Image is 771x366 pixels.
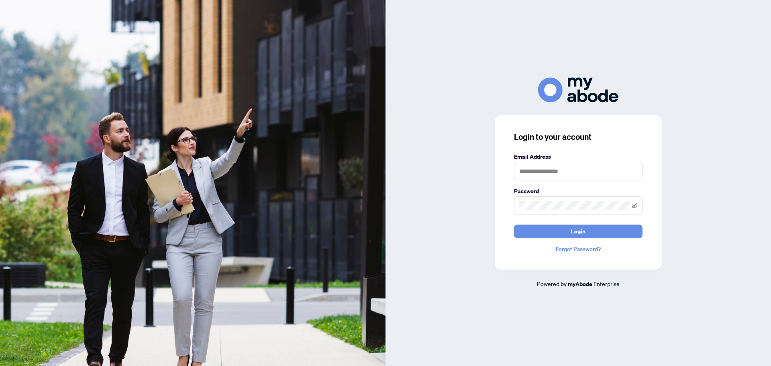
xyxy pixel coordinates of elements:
[538,78,618,102] img: ma-logo
[571,225,585,238] span: Login
[514,225,642,238] button: Login
[514,245,642,254] a: Forgot Password?
[514,187,642,196] label: Password
[537,280,567,287] span: Powered by
[632,203,637,209] span: eye-invisible
[514,131,642,143] h3: Login to your account
[568,280,592,288] a: myAbode
[514,152,642,161] label: Email Address
[594,280,620,287] span: Enterprise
